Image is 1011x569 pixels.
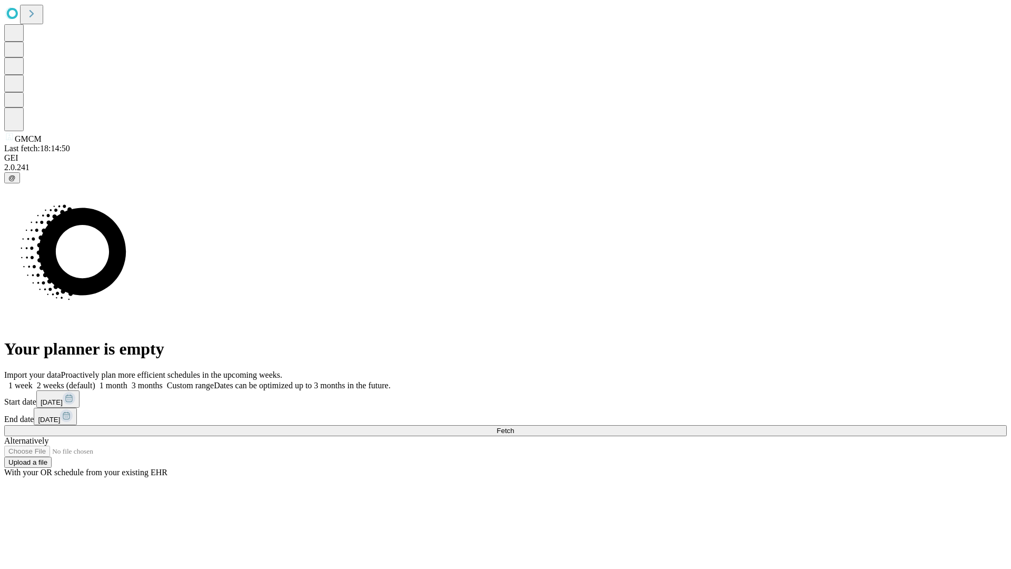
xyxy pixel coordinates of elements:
[38,416,60,424] span: [DATE]
[8,174,16,182] span: @
[497,427,514,435] span: Fetch
[8,381,33,390] span: 1 week
[4,457,52,468] button: Upload a file
[4,144,70,153] span: Last fetch: 18:14:50
[167,381,214,390] span: Custom range
[34,408,77,425] button: [DATE]
[132,381,163,390] span: 3 months
[4,153,1007,163] div: GEI
[61,370,282,379] span: Proactively plan more efficient schedules in the upcoming weeks.
[100,381,127,390] span: 1 month
[37,381,95,390] span: 2 weeks (default)
[4,425,1007,436] button: Fetch
[4,468,167,477] span: With your OR schedule from your existing EHR
[4,390,1007,408] div: Start date
[15,134,42,143] span: GMCM
[36,390,80,408] button: [DATE]
[4,163,1007,172] div: 2.0.241
[4,370,61,379] span: Import your data
[214,381,390,390] span: Dates can be optimized up to 3 months in the future.
[4,339,1007,359] h1: Your planner is empty
[4,408,1007,425] div: End date
[4,436,48,445] span: Alternatively
[41,398,63,406] span: [DATE]
[4,172,20,183] button: @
